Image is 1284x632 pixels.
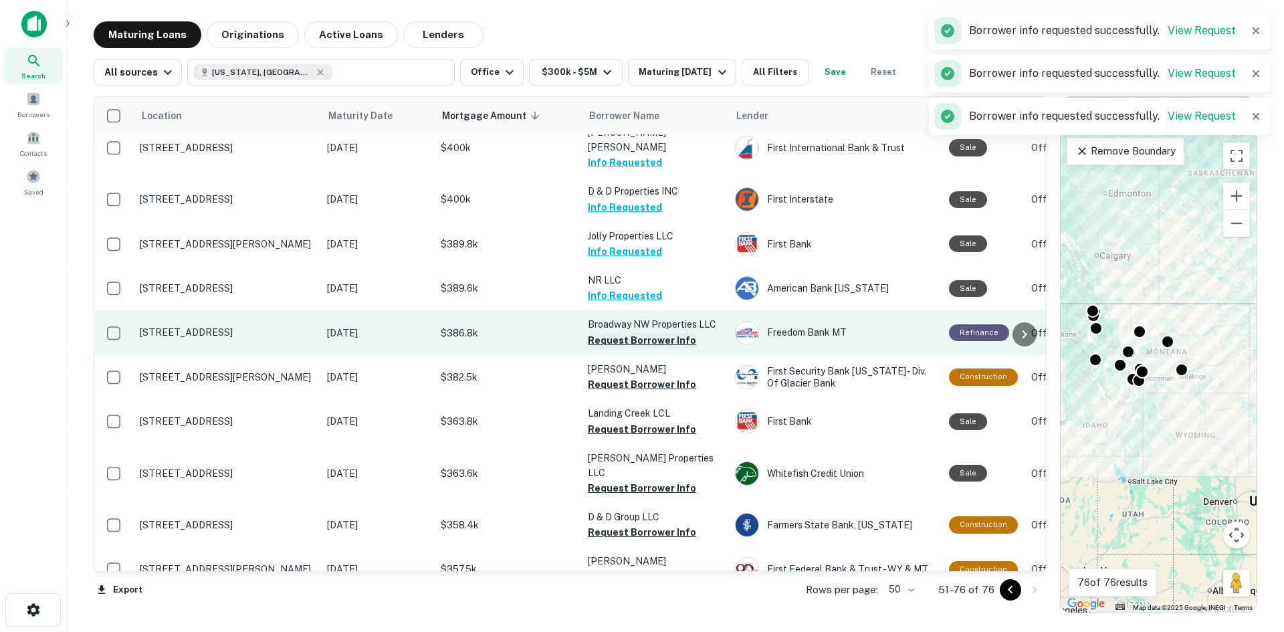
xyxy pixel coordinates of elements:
[17,109,49,120] span: Borrowers
[735,136,936,160] div: First International Bank & Trust
[736,188,758,211] img: picture
[24,187,43,197] span: Saved
[588,406,722,421] p: Landing Creek LCL
[735,557,936,581] div: First Federal Bank & Trust - WY & MT
[588,243,662,259] button: Info Requested
[589,108,659,124] span: Borrower Name
[140,371,314,383] p: [STREET_ADDRESS][PERSON_NAME]
[21,70,45,81] span: Search
[1061,97,1257,613] div: 0 0
[735,321,936,345] div: Freedom Bank MT
[1168,67,1236,80] a: View Request
[327,140,427,155] p: [DATE]
[949,280,987,297] div: Sale
[140,238,314,250] p: [STREET_ADDRESS][PERSON_NAME]
[4,47,63,84] a: Search
[728,97,942,134] th: Lender
[581,97,728,134] th: Borrower Name
[327,466,427,481] p: [DATE]
[441,140,574,155] p: $400k
[1064,595,1108,613] img: Google
[1234,604,1253,611] a: Terms (opens in new tab)
[588,524,696,540] button: Request Borrower Info
[1168,110,1236,122] a: View Request
[588,184,722,199] p: D & D Properties INC
[736,558,758,581] img: picture
[588,229,722,243] p: Jolly Properties LLC
[140,193,314,205] p: [STREET_ADDRESS]
[588,332,696,348] button: Request Borrower Info
[304,21,398,48] button: Active Loans
[327,414,427,429] p: [DATE]
[736,233,758,255] img: picture
[441,370,574,385] p: $382.5k
[327,237,427,251] p: [DATE]
[320,97,434,134] th: Maturity Date
[735,513,936,537] div: Farmers State Bank, [US_STATE]
[735,409,936,433] div: First Bank
[949,191,987,208] div: Sale
[441,466,574,481] p: $363.6k
[588,362,722,377] p: [PERSON_NAME]
[969,108,1236,124] p: Borrower info requested successfully.
[328,108,410,124] span: Maturity Date
[104,64,176,80] div: All sources
[441,281,574,296] p: $389.6k
[735,232,936,256] div: First Bank
[441,562,574,576] p: $357.5k
[883,580,917,599] div: 50
[1000,579,1021,601] button: Go to previous page
[1077,574,1148,591] p: 76 of 76 results
[327,192,427,207] p: [DATE]
[140,519,314,531] p: [STREET_ADDRESS]
[327,518,427,532] p: [DATE]
[949,465,987,482] div: Sale
[140,563,314,575] p: [STREET_ADDRESS][PERSON_NAME]
[441,518,574,532] p: $358.4k
[187,59,455,86] button: [US_STATE], [GEOGRAPHIC_DATA]
[441,326,574,340] p: $386.8k
[588,554,722,568] p: [PERSON_NAME]
[4,86,63,122] div: Borrowers
[735,187,936,211] div: First Interstate
[588,154,662,171] button: Info Requested
[1217,525,1284,589] iframe: Chat Widget
[735,365,936,389] div: First Security Bank [US_STATE] - Div. Of Glacier Bank
[862,59,905,86] button: Reset
[4,125,63,161] a: Contacts
[736,108,768,124] span: Lender
[806,582,878,598] p: Rows per page:
[1115,604,1125,610] button: Keyboard shortcuts
[949,139,987,156] div: Sale
[949,413,987,430] div: Sale
[969,66,1236,82] p: Borrower info requested successfully.
[140,415,314,427] p: [STREET_ADDRESS]
[588,199,662,215] button: Info Requested
[588,273,722,288] p: NR LLC
[441,414,574,429] p: $363.8k
[140,282,314,294] p: [STREET_ADDRESS]
[133,97,320,134] th: Location
[94,21,201,48] button: Maturing Loans
[327,562,427,576] p: [DATE]
[735,276,936,300] div: American Bank [US_STATE]
[588,510,722,524] p: D & D Group LLC
[21,11,47,37] img: capitalize-icon.png
[949,324,1009,341] div: This loan purpose was for refinancing
[588,421,696,437] button: Request Borrower Info
[969,23,1236,39] p: Borrower info requested successfully.
[1223,183,1250,209] button: Zoom in
[735,461,936,486] div: Whitefish Credit Union
[327,370,427,385] p: [DATE]
[327,326,427,340] p: [DATE]
[742,59,809,86] button: All Filters
[949,368,1018,385] div: This loan purpose was for construction
[1075,143,1175,159] p: Remove Boundary
[434,97,581,134] th: Mortgage Amount
[212,66,312,78] span: [US_STATE], [GEOGRAPHIC_DATA]
[441,192,574,207] p: $400k
[949,516,1018,533] div: This loan purpose was for construction
[441,237,574,251] p: $389.8k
